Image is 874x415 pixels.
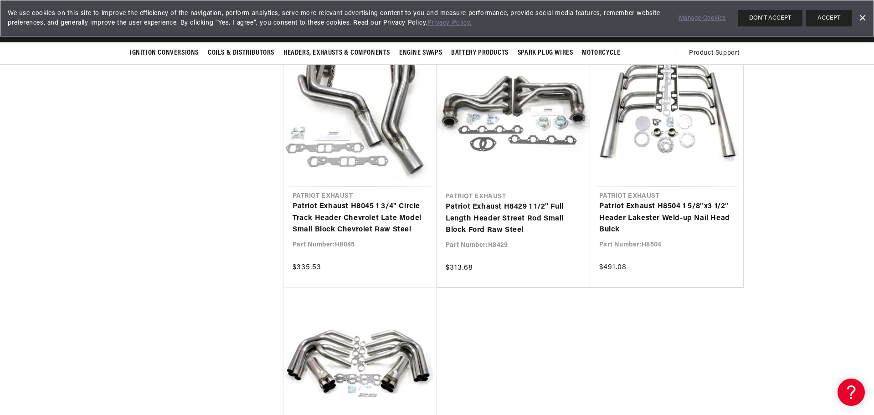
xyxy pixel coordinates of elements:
[679,14,726,23] a: Manage Cookies
[599,201,734,236] a: Patriot Exhaust H8504 1 5/8"x3 1/2" Header Lakester Weld-up Nail Head Buick
[738,10,802,26] button: DON'T ACCEPT
[427,20,472,26] a: Privacy Policy.
[130,42,203,64] summary: Ignition Conversions
[283,48,390,58] span: Headers, Exhausts & Components
[518,48,573,58] span: Spark Plug Wires
[451,48,509,58] span: Battery Products
[399,48,442,58] span: Engine Swaps
[806,10,852,26] button: ACCEPT
[513,42,578,64] summary: Spark Plug Wires
[8,9,666,28] span: We use cookies on this site to improve the efficiency of the navigation, perform analytics, serve...
[855,11,869,25] a: Dismiss Banner
[395,42,447,64] summary: Engine Swaps
[582,48,620,58] span: Motorcycle
[130,48,199,58] span: Ignition Conversions
[689,42,744,64] summary: Product Support
[577,42,625,64] summary: Motorcycle
[203,42,279,64] summary: Coils & Distributors
[293,201,427,236] a: Patriot Exhaust H8045 1 3/4" Circle Track Header Chevrolet Late Model Small Block Chevrolet Raw S...
[279,42,395,64] summary: Headers, Exhausts & Components
[208,48,274,58] span: Coils & Distributors
[689,48,740,58] span: Product Support
[446,201,581,236] a: Patriot Exhaust H8429 1 1/2" Full Length Header Street Rod Small Block Ford Raw Steel
[447,42,513,64] summary: Battery Products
